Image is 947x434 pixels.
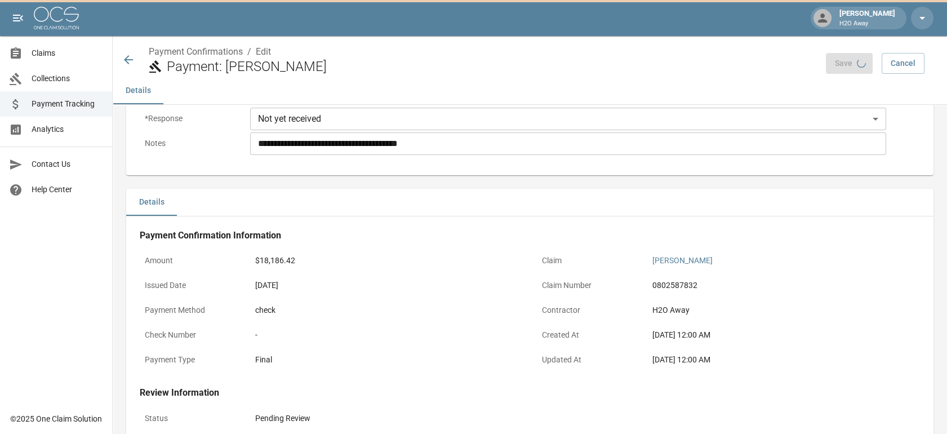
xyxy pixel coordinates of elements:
[126,189,177,216] button: Details
[882,53,924,74] a: Cancel
[255,354,518,366] div: Final
[255,255,518,267] div: $18,186.42
[256,46,271,57] a: Edit
[839,19,895,29] p: H2O Away
[140,230,920,241] h4: Payment Confirmation Information
[255,304,518,316] div: check
[32,47,103,59] span: Claims
[167,59,817,75] h2: Payment: [PERSON_NAME]
[835,8,900,28] div: [PERSON_NAME]
[255,280,518,291] div: [DATE]
[652,329,915,341] div: [DATE] 12:00 AM
[255,329,518,341] div: -
[652,304,915,316] div: H2O Away
[140,299,241,321] p: Payment Method
[140,132,241,154] p: Notes
[140,250,241,272] p: Amount
[250,108,886,130] div: Not yet received
[537,274,638,296] p: Claim Number
[255,413,915,424] div: Pending Review
[149,46,243,57] a: Payment Confirmations
[32,73,103,85] span: Collections
[652,354,915,366] div: [DATE] 12:00 AM
[247,45,251,59] li: /
[32,98,103,110] span: Payment Tracking
[113,77,947,104] div: anchor tabs
[34,7,79,29] img: ocs-logo-white-transparent.png
[140,408,241,429] p: Status
[126,189,933,216] div: details tabs
[537,250,638,272] p: Claim
[10,413,102,424] div: © 2025 One Claim Solution
[140,349,241,371] p: Payment Type
[32,123,103,135] span: Analytics
[32,184,103,196] span: Help Center
[537,349,638,371] p: Updated At
[537,324,638,346] p: Created At
[32,158,103,170] span: Contact Us
[149,45,817,59] nav: breadcrumb
[140,108,241,130] p: * Response
[140,274,241,296] p: Issued Date
[140,324,241,346] p: Check Number
[652,256,713,265] a: [PERSON_NAME]
[140,387,920,398] h4: Review Information
[537,299,638,321] p: Contractor
[7,7,29,29] button: open drawer
[652,280,915,291] div: 0802587832
[113,77,163,104] button: Details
